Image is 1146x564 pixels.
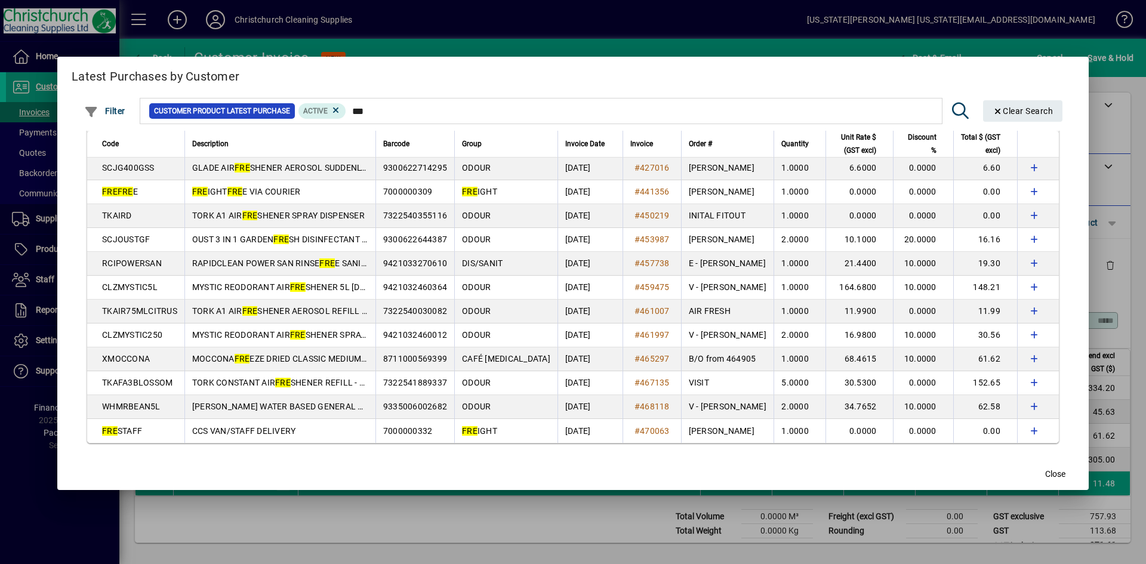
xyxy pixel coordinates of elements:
[634,426,640,436] span: #
[953,156,1017,180] td: 6.60
[192,235,454,244] span: OUST 3 IN 1 GARDEN SH DISINFECTANT AEROSOL 325G [DG-C2]
[825,156,894,180] td: 6.6000
[630,281,674,294] a: #459475
[953,300,1017,323] td: 11.99
[462,354,550,363] span: CAFÉ [MEDICAL_DATA]
[192,354,446,363] span: MOCCONA EZE DRIED CLASSIC MEDIUM ROAST COFFEE 500G
[689,137,712,150] span: Order #
[993,106,1053,116] span: Clear Search
[557,228,623,252] td: [DATE]
[961,131,1011,157] div: Total $ (GST excl)
[192,306,497,316] span: TORK A1 AIR SHENER AEROSOL REFILL 75ML - CITRUS [DG-C2] (MPI C102)
[825,204,894,228] td: 0.0000
[681,419,774,443] td: [PERSON_NAME]
[640,426,670,436] span: 470063
[192,378,399,387] span: TORK CONSTANT AIR SHENER REFILL - BLOSSOM
[825,228,894,252] td: 10.1000
[383,258,447,268] span: 9421033270610
[242,211,258,220] em: FRE
[102,354,150,363] span: XMOCCONA
[383,402,447,411] span: 9335006002682
[462,378,491,387] span: ODOUR
[383,330,447,340] span: 9421032460012
[681,204,774,228] td: INITAL FITOUT
[192,258,457,268] span: RAPIDCLEAN POWER SAN RINSE E SANITISER 5L (MPI C41&C43)
[825,419,894,443] td: 0.0000
[774,300,825,323] td: 1.0000
[565,137,605,150] span: Invoice Date
[689,137,766,150] div: Order #
[462,235,491,244] span: ODOUR
[102,137,119,150] span: Code
[630,185,674,198] a: #441356
[774,419,825,443] td: 1.0000
[630,376,674,389] a: #467135
[825,276,894,300] td: 164.6800
[774,204,825,228] td: 1.0000
[557,276,623,300] td: [DATE]
[634,378,640,387] span: #
[953,323,1017,347] td: 30.56
[383,282,447,292] span: 9421032460364
[383,137,409,150] span: Barcode
[102,330,162,340] span: CLZMYSTIC250
[557,395,623,419] td: [DATE]
[235,354,250,363] em: FRE
[630,233,674,246] a: #453987
[634,402,640,411] span: #
[84,106,125,116] span: Filter
[102,235,150,244] span: SCJOUSTGF
[154,105,290,117] span: Customer Product Latest Purchase
[833,131,888,157] div: Unit Rate $ (GST excl)
[383,235,447,244] span: 9300622644387
[825,395,894,419] td: 34.7652
[192,402,518,411] span: [PERSON_NAME] WATER BASED GENERAL PURPOSE CLEANER & AIR SHENER 5L
[825,347,894,371] td: 68.4615
[462,163,491,172] span: ODOUR
[630,352,674,365] a: #465297
[681,180,774,204] td: [PERSON_NAME]
[640,282,670,292] span: 459475
[825,300,894,323] td: 11.9900
[102,187,118,196] em: FRE
[383,426,433,436] span: 7000000332
[681,252,774,276] td: E - [PERSON_NAME]
[630,328,674,341] a: #461997
[983,100,1063,122] button: Clear
[953,204,1017,228] td: 0.00
[462,306,491,316] span: ODOUR
[102,137,177,150] div: Code
[774,371,825,395] td: 5.0000
[634,258,640,268] span: #
[275,378,291,387] em: FRE
[273,235,289,244] em: FRE
[640,402,670,411] span: 468118
[383,137,447,150] div: Barcode
[290,282,306,292] em: FRE
[192,163,453,172] span: GLADE AIR SHENER AEROSOL SUDDENLY SPRING 400G [DG-C2]
[825,180,894,204] td: 0.0000
[893,347,953,371] td: 10.0000
[242,306,258,316] em: FRE
[681,228,774,252] td: [PERSON_NAME]
[953,228,1017,252] td: 16.16
[557,180,623,204] td: [DATE]
[774,156,825,180] td: 1.0000
[953,395,1017,419] td: 62.58
[462,187,478,196] em: FRE
[102,378,172,387] span: TKAFA3BLOSSOM
[893,419,953,443] td: 0.0000
[235,163,250,172] em: FRE
[953,419,1017,443] td: 0.00
[81,100,128,122] button: Filter
[833,131,877,157] span: Unit Rate $ (GST excl)
[681,300,774,323] td: AIR FRESH
[893,395,953,419] td: 10.0000
[640,258,670,268] span: 457738
[462,330,491,340] span: ODOUR
[630,209,674,222] a: #450219
[462,426,478,436] em: FRE
[557,204,623,228] td: [DATE]
[102,258,162,268] span: RCIPOWERSAN
[634,187,640,196] span: #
